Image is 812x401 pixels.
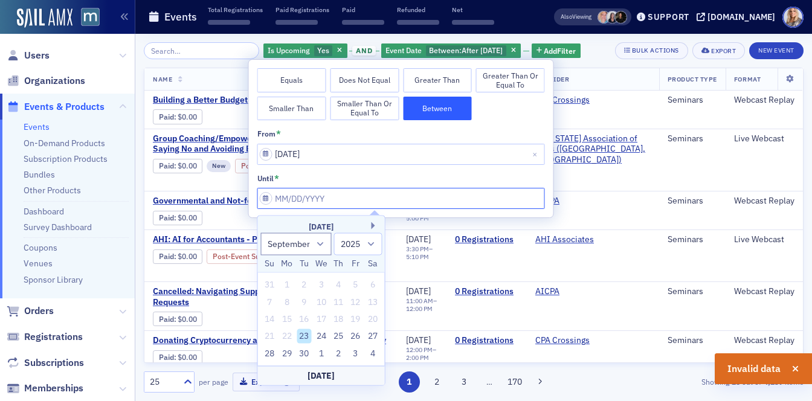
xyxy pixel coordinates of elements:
div: Seminars [668,335,717,346]
button: Greater Than or Equal To [476,68,545,92]
a: Governmental and Not-for-Profit Annual Update [153,196,356,207]
a: Building a Better Budget in a Time of Uncertainty [153,95,356,106]
button: 3 [454,371,475,393]
button: Equals [257,68,326,92]
div: Not available Wednesday, September 3rd, 2025 [314,278,329,292]
a: Dashboard [24,206,64,217]
button: Bulk Actions [615,42,688,59]
div: Choose Friday, September 26th, 2025 [349,329,363,344]
span: CPA Crossings [535,95,611,106]
span: : [159,213,178,222]
a: Events & Products [7,100,105,114]
div: Webcast Replay [734,95,794,106]
span: Orders [24,304,54,318]
input: MM/DD/YYYY [257,144,545,165]
div: Choose Friday, October 3rd, 2025 [349,346,363,361]
a: AHI Associates [535,234,594,245]
div: Paid: 0 - $0 [153,249,202,264]
input: MM/DD/YYYY [257,188,545,209]
span: Yes [317,45,329,55]
span: $0.00 [178,213,197,222]
a: Registrations [7,330,83,344]
span: Event Date [385,45,422,55]
div: Seminars [668,133,717,144]
div: [DOMAIN_NAME] [707,11,775,22]
a: Coupons [24,242,57,253]
div: Not available Thursday, September 4th, 2025 [331,278,346,292]
span: Subscriptions [24,356,84,370]
a: Survey Dashboard [24,222,92,233]
div: Mo [280,257,294,271]
div: Post-Event Survey [235,159,367,173]
div: Choose Thursday, October 2nd, 2025 [331,346,346,361]
p: Paid [342,5,384,14]
div: Paid: 0 - $0 [153,211,202,225]
div: Not available Thursday, September 11th, 2025 [331,295,346,309]
span: AHI: AI for Accountants - Practical Applications [153,234,356,245]
div: Not available Friday, September 5th, 2025 [349,278,363,292]
button: and [349,46,379,56]
div: month 2025-09 [261,276,381,362]
a: View Homepage [72,8,100,28]
div: Choose Tuesday, September 23rd, 2025 [297,329,311,344]
span: Organizations [24,74,85,88]
div: New [207,160,231,172]
p: Refunded [397,5,439,14]
button: [DOMAIN_NAME] [697,13,779,21]
a: Paid [159,213,174,222]
div: 25 [150,376,176,388]
span: ‌ [452,20,494,25]
div: Webcast Replay [734,196,794,207]
a: Donating Cryptocurrency and Avoiding Traps for the Unwary [153,335,386,346]
a: Cancelled: Navigating Supplier Sustainability Information Requests [153,286,389,307]
span: $0.00 [178,252,197,261]
button: Close [529,144,545,165]
span: After [462,45,503,55]
a: *[US_STATE] Association of CPAs ([GEOGRAPHIC_DATA], [GEOGRAPHIC_DATA]) [535,133,651,165]
div: Not available Sunday, September 14th, 2025 [262,312,277,327]
div: Not available Monday, September 15th, 2025 [280,312,294,327]
span: $0.00 [178,315,197,324]
div: Not available Sunday, September 7th, 2025 [262,295,277,309]
div: Live Webcast [734,234,794,245]
div: Not available Tuesday, September 2nd, 2025 [297,278,311,292]
span: Memberships [24,382,83,395]
button: Between [403,97,472,121]
a: Memberships [7,382,83,395]
a: CPA Crossings [535,95,590,106]
div: from [257,129,275,138]
div: Export [711,48,736,54]
div: Tu [297,257,311,271]
span: *Maryland Association of CPAs (Timonium, MD) [535,133,651,165]
span: … [481,376,498,387]
div: We [314,257,329,271]
div: Not available Thursday, September 18th, 2025 [331,312,346,327]
abbr: This field is required [276,129,281,140]
div: Not available Monday, September 8th, 2025 [280,295,294,309]
div: until [257,174,274,183]
div: Paid: 21 - $0 [153,159,202,173]
div: Also [561,13,572,21]
a: CPA Crossings [535,335,590,346]
img: SailAMX [81,8,100,27]
a: Subscription Products [24,153,108,164]
a: Paid [159,315,174,324]
div: Not available Monday, September 1st, 2025 [280,278,294,292]
div: Seminars [668,234,717,245]
div: Showing out of items [592,376,804,387]
h1: Events [164,10,197,24]
div: Yes [263,43,347,59]
span: : [159,315,178,324]
span: Users [24,49,50,62]
div: Choose Monday, September 29th, 2025 [280,346,294,361]
a: AHI: AI for Accountants - Practical Applications [153,234,389,245]
a: On-Demand Products [24,138,105,149]
div: – [406,346,438,362]
button: Export Page [233,373,300,391]
time: 12:00 PM [406,304,433,313]
a: Events [24,121,50,132]
div: Choose Wednesday, October 1st, 2025 [314,346,329,361]
span: [DATE] [406,234,431,245]
div: – [406,245,438,261]
div: Paid: 0 - $0 [153,312,202,326]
